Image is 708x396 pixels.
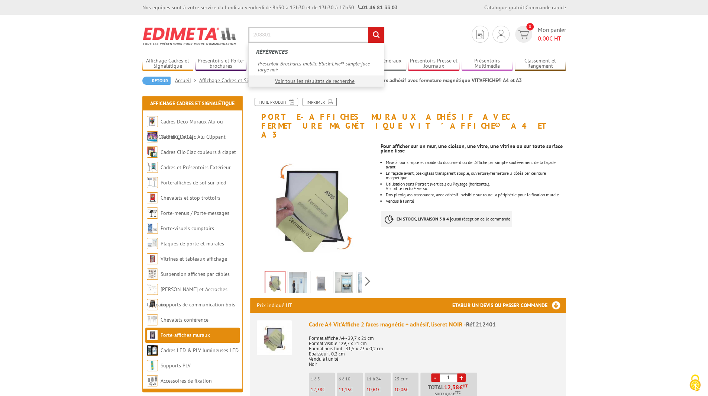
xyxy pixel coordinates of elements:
[538,26,566,43] span: Mon panier
[147,314,158,325] img: Chevalets conférence
[161,377,212,384] a: Accessoires de fixation
[147,360,158,371] img: Supports PLV
[147,238,158,249] img: Plaques de porte et murales
[386,193,566,197] li: Dos plexiglass transparent, avec adhésif invisible sur toute la périphérie pour la fixation murale
[275,78,355,84] a: Voir tous les résultats de recherche
[381,144,566,153] div: Pour afficher sur un mur, une cloison, une vitre, une vitrine ou sur toute surface plane lisse
[386,182,566,191] li: Utilisation sens Portrait (vertical) ou Paysage (horizontal).
[397,216,459,222] strong: EN STOCK, LIVRAISON 3 à 4 jours
[147,147,158,158] img: Cadres Clic-Clac couleurs à clapet
[311,376,335,381] p: 1 à 5
[444,384,459,390] span: 12,38
[147,253,158,264] img: Vitrines et tableaux affichage
[381,211,512,227] p: à réception de la commande
[526,4,566,11] a: Commande rapide
[147,329,158,341] img: Porte-affiches muraux
[147,223,158,234] img: Porte-visuels comptoirs
[303,98,337,106] a: Imprimer
[358,272,376,295] img: porte_visuels_muraux_212401_mise_en_scene_5.jpg
[147,375,158,386] img: Accessoires de fixation
[538,34,566,43] span: € HT
[147,177,158,188] img: Porte-affiches de sol sur pied
[161,347,239,354] a: Cadres LED & PLV lumineuses LED
[254,58,378,75] a: Présentoir Brochures mobile Black-Line® simple-face large noir
[147,345,158,356] img: Cadres LED & PLV lumineuses LED
[476,30,484,39] img: devis rapide
[142,77,171,85] a: Retour
[386,171,566,180] li: En façade avant, plexiglass transparent souple, ouverture/fermeture 3 côtés par ceinture magnétique
[248,43,384,87] div: Rechercher un produit ou une référence...
[452,298,566,313] h3: Etablir un devis ou passer commande
[408,58,459,70] a: Présentoirs Presse et Journaux
[161,225,214,232] a: Porte-visuels comptoirs
[256,48,288,55] span: Références
[161,210,229,216] a: Porte-menus / Porte-messages
[366,387,391,392] p: €
[457,373,466,382] a: +
[161,133,226,140] a: Cadres Clic-Clac Alu Clippant
[161,194,220,201] a: Chevalets et stop trottoirs
[366,376,391,381] p: 11 à 24
[250,143,375,268] img: cadre_a4_2_faces_magnetic_adhesif_liseret_noir_212401.jpg
[161,301,235,308] a: Supports de communication bois
[459,384,463,390] span: €
[463,383,468,389] sup: HT
[161,255,227,262] a: Vitrines et tableaux affichage
[147,162,158,173] img: Cadres et Présentoirs Extérieur
[518,30,529,39] img: devis rapide
[309,331,559,367] p: Format affiche A4 - 29,7 x 21 cm Format visible : 29,7 x 21 cm Format hors tout : 31,5 x 23 x 0,2...
[682,371,708,396] button: Cookies (fenêtre modale)
[142,4,398,11] div: Nos équipes sont à votre service du lundi au vendredi de 8h30 à 12h30 et de 13h30 à 17h30
[513,26,566,43] a: devis rapide 0 Mon panier 0,00€ HT
[311,386,322,393] span: 12,38
[455,390,460,395] sup: TTC
[358,4,398,11] strong: 01 46 81 33 03
[150,100,235,107] a: Affichage Cadres et Signalétique
[335,272,353,295] img: porte_visuels_muraux_212401_mise_en_scene_4.jpg
[257,298,292,313] p: Prix indiqué HT
[289,272,307,295] img: porte_visuels_muraux_212401_mise_en_scene.jpg
[142,22,237,50] img: Edimeta
[526,23,534,30] span: 0
[147,207,158,219] img: Porte-menus / Porte-messages
[161,164,231,171] a: Cadres et Présentoirs Extérieur
[161,362,191,369] a: Supports PLV
[538,35,549,42] span: 0,00
[311,387,335,392] p: €
[142,58,194,70] a: Affichage Cadres et Signalétique
[484,4,524,11] a: Catalogue gratuit
[199,77,281,84] a: Affichage Cadres et Signalétique
[175,77,199,84] a: Accueil
[386,186,566,191] div: Visibilité recto + verso.
[497,30,505,39] img: devis rapide
[338,77,522,84] li: Porte-affiches muraux adhésif avec fermeture magnétique VIT’AFFICHE® A4 et A3
[366,386,378,393] span: 10,61
[368,27,384,43] input: rechercher
[245,98,572,139] h1: Porte-affiches muraux adhésif avec fermeture magnétique VIT’AFFICHE® A4 et A3
[364,275,371,287] span: Next
[147,286,227,308] a: [PERSON_NAME] et Accroches tableaux
[394,376,418,381] p: 25 et +
[147,192,158,203] img: Chevalets et stop trottoirs
[386,160,566,169] li: Mise à jour simple et rapide du document ou de l’affiche par simple soulèvement de la façade avant
[431,373,440,382] a: -
[161,149,236,155] a: Cadres Clic-Clac couleurs à clapet
[161,271,230,277] a: Suspension affiches par câbles
[386,199,566,203] li: Vendus à l’unité
[312,272,330,295] img: cadre_a4_2_faces_magnetic_adhesif_liseret_gris_212410-_1_.jpg
[257,320,292,355] img: Cadre A4 Vit'Affiche 2 faces magnétic + adhésif, liseret NOIR
[484,4,566,11] div: |
[161,316,208,323] a: Chevalets conférence
[462,58,513,70] a: Présentoirs Multimédia
[195,58,247,70] a: Présentoirs et Porte-brochures
[161,332,210,338] a: Porte-affiches muraux
[394,387,418,392] p: €
[147,268,158,280] img: Suspension affiches par câbles
[255,98,298,106] a: Fiche produit
[466,321,496,328] span: Réf.212401
[309,320,559,329] div: Cadre A4 Vit'Affiche 2 faces magnétic + adhésif, liseret NOIR -
[515,58,566,70] a: Classement et Rangement
[265,271,285,294] img: cadre_a4_2_faces_magnetic_adhesif_liseret_noir_212401.jpg
[394,386,406,393] span: 10,06
[686,374,704,392] img: Cookies (fenêtre modale)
